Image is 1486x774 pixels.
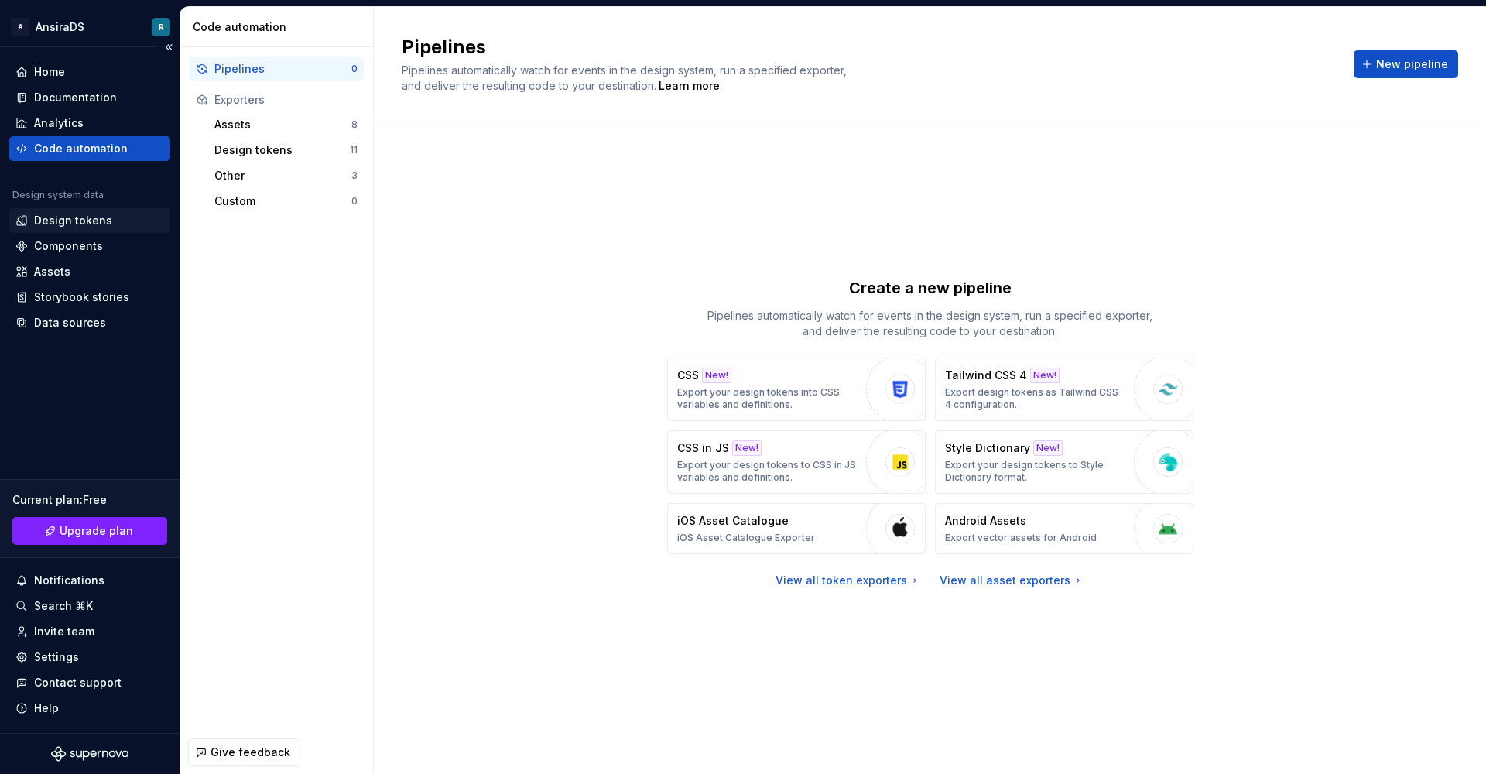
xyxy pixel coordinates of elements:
div: Assets [34,264,70,279]
span: New pipeline [1376,57,1448,72]
div: 0 [351,63,358,75]
a: Assets [9,259,170,284]
a: View all asset exporters [940,573,1084,588]
span: Upgrade plan [60,523,133,539]
button: Style DictionaryNew!Export your design tokens to Style Dictionary format. [935,430,1193,494]
div: Other [214,168,351,183]
a: Storybook stories [9,285,170,310]
div: Storybook stories [34,289,129,305]
p: Pipelines automatically watch for events in the design system, run a specified exporter, and deli... [698,308,1162,339]
div: New! [1033,440,1063,456]
p: Android Assets [945,513,1026,529]
button: Upgrade plan [12,517,167,545]
p: Export your design tokens to Style Dictionary format. [945,459,1126,484]
button: Notifications [9,568,170,593]
div: R [159,21,164,33]
div: Current plan : Free [12,492,167,508]
p: Export your design tokens into CSS variables and definitions. [677,386,858,411]
button: Custom0 [208,189,364,214]
p: Create a new pipeline [849,277,1012,299]
span: . [656,80,722,92]
div: Home [34,64,65,80]
button: CSSNew!Export your design tokens into CSS variables and definitions. [667,358,926,421]
a: Learn more [659,78,720,94]
span: Give feedback [211,745,290,760]
p: Tailwind CSS 4 [945,368,1027,383]
p: Export design tokens as Tailwind CSS 4 configuration. [945,386,1126,411]
div: Code automation [193,19,367,35]
button: Help [9,696,170,721]
a: Design tokens [9,208,170,233]
div: 3 [351,170,358,182]
div: Custom [214,193,351,209]
a: Settings [9,645,170,670]
a: Documentation [9,85,170,110]
div: New! [1030,368,1060,383]
div: 0 [351,195,358,207]
p: CSS [677,368,699,383]
h2: Pipelines [402,35,1335,60]
div: 8 [351,118,358,131]
div: A [11,18,29,36]
button: Give feedback [188,738,300,766]
button: Pipelines0 [190,57,364,81]
div: Design system data [12,189,104,201]
span: Pipelines automatically watch for events in the design system, run a specified exporter, and deli... [402,63,850,92]
div: 11 [350,144,358,156]
button: Assets8 [208,112,364,137]
div: Assets [214,117,351,132]
div: Pipelines [214,61,351,77]
div: Exporters [214,92,358,108]
button: Search ⌘K [9,594,170,618]
div: Analytics [34,115,84,131]
p: CSS in JS [677,440,729,456]
a: Analytics [9,111,170,135]
p: Style Dictionary [945,440,1030,456]
button: CSS in JSNew!Export your design tokens to CSS in JS variables and definitions. [667,430,926,494]
button: iOS Asset CatalogueiOS Asset Catalogue Exporter [667,503,926,554]
div: Data sources [34,315,106,330]
button: Android AssetsExport vector assets for Android [935,503,1193,554]
div: Design tokens [34,213,112,228]
div: New! [702,368,731,383]
a: Invite team [9,619,170,644]
button: Tailwind CSS 4New!Export design tokens as Tailwind CSS 4 configuration. [935,358,1193,421]
button: Collapse sidebar [158,36,180,58]
svg: Supernova Logo [51,746,128,762]
div: AnsiraDS [36,19,84,35]
a: Code automation [9,136,170,161]
button: Design tokens11 [208,138,364,163]
a: Home [9,60,170,84]
div: Help [34,700,59,716]
button: Contact support [9,670,170,695]
div: Search ⌘K [34,598,93,614]
div: Design tokens [214,142,350,158]
div: Settings [34,649,79,665]
button: Other3 [208,163,364,188]
div: Code automation [34,141,128,156]
div: Documentation [34,90,117,105]
p: Export your design tokens to CSS in JS variables and definitions. [677,459,858,484]
div: Invite team [34,624,94,639]
div: New! [732,440,762,456]
div: Contact support [34,675,122,690]
p: iOS Asset Catalogue Exporter [677,532,815,544]
button: New pipeline [1354,50,1458,78]
p: iOS Asset Catalogue [677,513,789,529]
a: View all token exporters [776,573,921,588]
button: AAnsiraDSR [3,10,176,43]
p: Export vector assets for Android [945,532,1097,544]
div: Notifications [34,573,104,588]
a: Data sources [9,310,170,335]
div: Components [34,238,103,254]
a: Components [9,234,170,259]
